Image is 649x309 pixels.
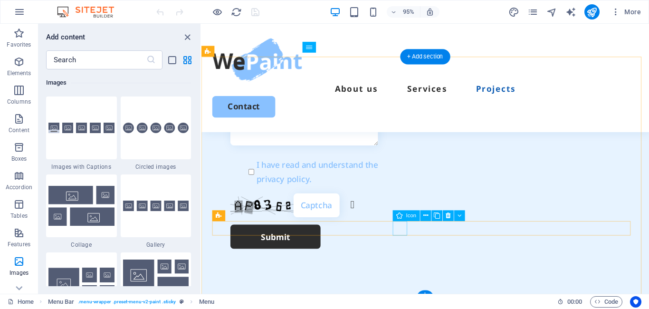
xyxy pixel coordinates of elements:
button: Code [590,296,622,308]
button: 95% [387,6,420,18]
span: Click to select. Double-click to edit [199,296,214,308]
i: AI Writer [565,7,576,18]
font: : [574,298,575,305]
font: Content [9,127,29,134]
button: navigator [546,6,558,18]
div: Gallery [121,174,191,249]
font: Features [8,241,30,248]
button: list-view [166,54,178,66]
span: . menu-wrapper .preset-menu-v2-paint .sticky [78,296,176,308]
i: Reload page [231,7,242,18]
img: images-circled.svg [123,123,189,134]
font: Elements [7,70,31,77]
button: Click here to leave preview mode and continue editing [211,6,223,18]
font: More [624,8,641,16]
img: Editor Logo [55,6,126,18]
font: Accordion [6,184,32,191]
a: Click to cancel selection. Double-click to open Pages [8,296,34,308]
i: On resize automatically adjust zoom level to fit chosen device. [426,8,434,16]
img: image-grid-dense.svg [123,260,189,308]
div: Circled images [121,97,191,171]
div: Collage [46,174,117,249]
img: gallery.svg [123,201,189,212]
font: Tables [10,212,28,219]
button: More [607,4,645,19]
nav: breadcrumb [48,296,214,308]
font: 00 [567,298,574,305]
button: pages [527,6,539,18]
font: + Add section [408,53,443,60]
button: text_generator [565,6,577,18]
font: 00 [575,298,582,305]
font: Icon [406,212,417,219]
button: publish [584,4,600,19]
font: Images with Captions [51,164,111,170]
font: Gallery [146,241,165,248]
font: Add content [46,33,86,41]
img: image-grid.svg [48,268,115,300]
button: close panel [181,31,193,43]
font: Columns [7,98,31,105]
font: Boxes [11,155,27,162]
font: Code [604,298,618,305]
font: Images [10,270,29,276]
span: Click to select. Double-click to edit [48,296,75,308]
i: Design (Ctrl+Alt+Y) [508,7,519,18]
font: Images [46,79,67,86]
font: 95% [403,8,414,15]
div: Images with Captions [46,97,117,171]
font: Collage [71,241,92,248]
font: Circled images [135,164,176,170]
font: Home [18,298,34,305]
button: grid-view [181,54,193,66]
i: Pages (Ctrl+Alt+S) [527,7,538,18]
i: Navigator [546,7,557,18]
button: reload [230,6,242,18]
h6: Session time [557,296,582,308]
img: images-with-captions.svg [48,123,115,134]
input: Search [46,50,146,69]
img: collage.svg [48,186,115,225]
font: Favorites [7,41,31,48]
button: design [508,6,520,18]
font: + [424,291,427,298]
i: Publish [586,7,597,18]
i: This element is a customizable preset [180,299,184,304]
button: Usercentrics [630,296,641,308]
